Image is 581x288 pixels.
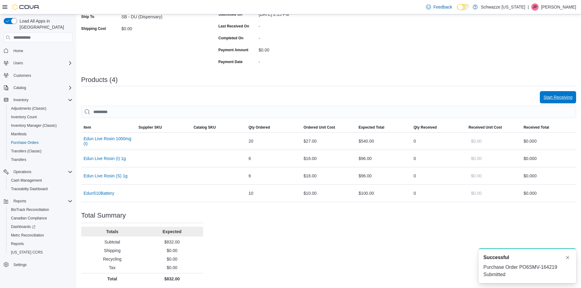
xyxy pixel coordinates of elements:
span: Operations [13,169,31,174]
p: $0.00 [143,247,201,254]
p: Tax [84,265,141,271]
button: $0.00 [468,152,484,165]
div: 20 [246,135,301,147]
button: Customers [1,71,75,80]
span: $0.00 [471,155,482,162]
a: Dashboards [9,223,38,230]
img: Cova [12,4,40,10]
div: $16.00 [301,152,356,165]
button: $0.00 [468,135,484,147]
button: Manifests [6,130,75,138]
a: Home [11,47,26,55]
button: Settings [1,260,75,269]
div: $0.00 0 [524,172,574,180]
button: [US_STATE] CCRS [6,248,75,257]
div: $27.00 [301,135,356,147]
span: JP [533,3,537,11]
span: Catalog [11,84,73,91]
span: Metrc Reconciliation [11,233,44,238]
button: Inventory [1,96,75,104]
span: Home [11,47,73,54]
button: Canadian Compliance [6,214,75,222]
span: Reports [11,241,24,246]
span: Transfers [9,156,73,163]
span: Catalog [13,85,26,90]
button: Catalog [1,84,75,92]
a: Inventory Count [9,113,39,121]
p: Totals [84,229,141,235]
p: Schwazze [US_STATE] [481,3,525,11]
button: BioTrack Reconciliation [6,205,75,214]
p: Recycling [84,256,141,262]
span: Canadian Compliance [9,215,73,222]
span: Qty Received [414,125,437,130]
a: Dashboards [6,222,75,231]
span: Inventory [13,98,28,102]
span: Home [13,48,23,53]
button: Received Unit Cost [466,123,521,132]
a: Customers [11,72,34,79]
button: Ordered Unit Cost [301,123,356,132]
span: Dashboards [9,223,73,230]
div: 6 [246,170,301,182]
button: Received Total [521,123,576,132]
span: Adjustments (Classic) [11,106,46,111]
p: Total [84,276,141,282]
a: Transfers (Classic) [9,148,44,155]
input: Dark Mode [457,4,470,10]
div: $100.00 [356,187,411,199]
span: Start Receiving [543,94,572,100]
span: Users [11,59,73,67]
div: $10.00 [301,187,356,199]
button: Expected Total [356,123,411,132]
a: Inventory Manager (Classic) [9,122,59,129]
p: $832.00 [143,239,201,245]
button: Traceabilty Dashboard [6,185,75,193]
button: Catalog [11,84,28,91]
span: Transfers [11,157,26,162]
span: $0.00 [471,173,482,179]
button: Reports [11,197,29,205]
button: Users [11,59,25,67]
div: 0 [411,170,466,182]
span: Canadian Compliance [11,216,47,221]
span: Manifests [9,130,73,138]
span: Successful [483,254,509,261]
span: Purchase Orders [9,139,73,146]
a: Traceabilty Dashboard [9,185,50,193]
div: 0 [411,187,466,199]
span: Inventory Count [11,115,37,119]
button: $0.00 [468,187,484,199]
div: $0.00 0 [524,137,574,145]
div: SB - DU (Dispensary) [121,12,203,19]
a: Adjustments (Classic) [9,105,49,112]
div: $0.00 0 [524,155,574,162]
div: $96.00 [356,170,411,182]
div: - [259,57,340,64]
button: Transfers [6,155,75,164]
div: Notification [483,254,571,261]
h3: Total Summary [81,212,126,219]
a: Feedback [424,1,454,13]
p: $0.00 [143,256,201,262]
div: $96.00 [356,152,411,165]
span: Load All Apps in [GEOGRAPHIC_DATA] [17,18,73,30]
div: $0.00 [121,24,203,31]
div: $540.00 [356,135,411,147]
div: Jimmy Peters [531,3,539,11]
button: Dismiss toast [564,254,571,261]
a: Transfers [9,156,29,163]
label: Payment Amount [218,48,248,52]
span: Inventory Count [9,113,73,121]
label: Ship To [81,14,94,19]
div: $0.00 0 [524,190,574,197]
div: 6 [246,152,301,165]
span: $0.00 [471,190,482,196]
button: Metrc Reconciliation [6,231,75,240]
button: Supplier SKU [136,123,191,132]
span: Reports [13,199,26,204]
span: BioTrack Reconciliation [11,207,49,212]
span: Washington CCRS [9,249,73,256]
span: Inventory Manager (Classic) [9,122,73,129]
span: Item [84,125,91,130]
